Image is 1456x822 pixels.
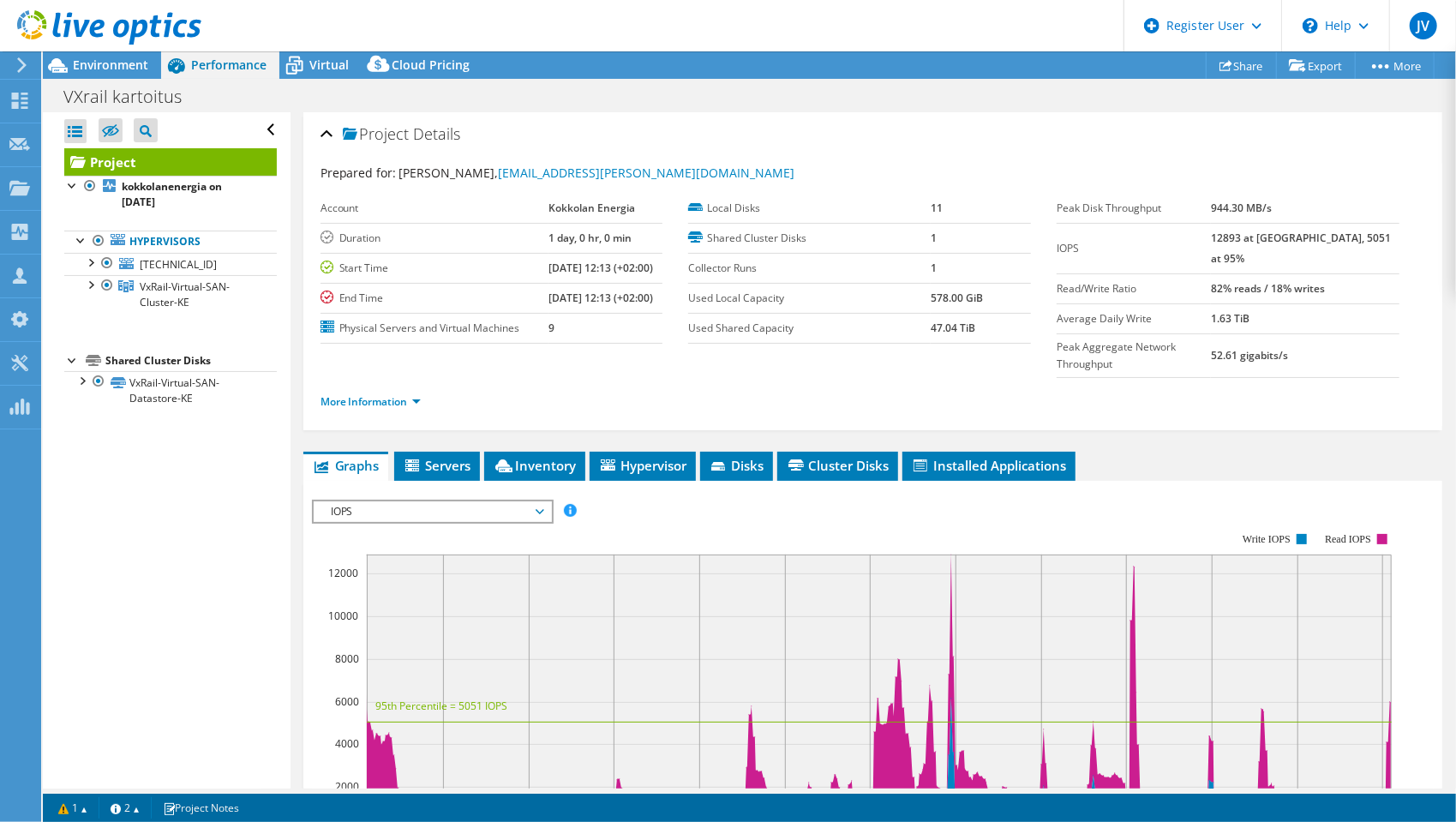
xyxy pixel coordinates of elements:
b: 1 [931,231,937,245]
b: 1.63 TiB [1211,311,1249,326]
label: Account [321,200,548,217]
a: VxRail-Virtual-SAN-Datastore-KE [64,371,277,409]
span: Details [414,123,461,144]
span: Cloud Pricing [392,57,470,73]
b: Kokkolan Energia [548,201,635,215]
text: 95th Percentile = 5051 IOPS [375,699,507,713]
a: Project Notes [151,797,251,819]
label: Average Daily Write [1057,310,1211,327]
label: Shared Cluster Disks [688,230,931,247]
h1: VXrail kartoitus [56,87,208,106]
a: Export [1276,52,1356,79]
span: Environment [73,57,148,73]
span: Graphs [312,457,380,474]
a: More [1355,52,1435,79]
label: Read/Write Ratio [1057,280,1211,297]
label: Collector Runs [688,260,931,277]
b: [DATE] 12:13 (+02:00) [548,291,653,305]
a: Hypervisors [64,231,277,253]
label: Used Local Capacity [688,290,931,307]
text: Read IOPS [1325,533,1371,545]
b: kokkolanenergia on [DATE] [122,179,222,209]
span: Cluster Disks [786,457,890,474]
svg: \n [1303,18,1318,33]
label: Physical Servers and Virtual Machines [321,320,548,337]
b: 1 [931,261,937,275]
span: [TECHNICAL_ID] [140,257,217,272]
text: 6000 [335,694,359,709]
span: Project [343,126,410,143]
b: [DATE] 12:13 (+02:00) [548,261,653,275]
text: 8000 [335,651,359,666]
label: Peak Disk Throughput [1057,200,1211,217]
label: Duration [321,230,548,247]
a: VxRail-Virtual-SAN-Cluster-KE [64,275,277,313]
b: 9 [548,321,554,335]
a: [EMAIL_ADDRESS][PERSON_NAME][DOMAIN_NAME] [499,165,795,181]
span: IOPS [322,501,542,522]
a: [TECHNICAL_ID] [64,253,277,275]
div: Shared Cluster Disks [105,351,277,371]
b: 52.61 gigabits/s [1211,348,1288,363]
span: Hypervisor [598,457,687,474]
text: 2000 [335,779,359,794]
b: 944.30 MB/s [1211,201,1272,215]
span: Performance [191,57,267,73]
text: Write IOPS [1243,533,1291,545]
span: Disks [709,457,764,474]
label: Local Disks [688,200,931,217]
b: 12893 at [GEOGRAPHIC_DATA], 5051 at 95% [1211,231,1391,266]
a: 1 [46,797,99,819]
a: 2 [99,797,152,819]
b: 11 [931,201,943,215]
text: 4000 [335,736,359,751]
label: Used Shared Capacity [688,320,931,337]
a: Share [1206,52,1277,79]
b: 47.04 TiB [931,321,975,335]
b: 578.00 GiB [931,291,983,305]
span: Inventory [493,457,577,474]
span: VxRail-Virtual-SAN-Cluster-KE [140,279,230,309]
span: Servers [403,457,471,474]
span: Virtual [309,57,349,73]
text: 10000 [328,609,358,623]
label: End Time [321,290,548,307]
b: 1 day, 0 hr, 0 min [548,231,632,245]
a: Project [64,148,277,176]
b: 82% reads / 18% writes [1211,281,1325,296]
span: [PERSON_NAME], [399,165,795,181]
text: 12000 [328,566,358,580]
label: Start Time [321,260,548,277]
span: Installed Applications [911,457,1067,474]
span: JV [1410,12,1437,39]
label: Peak Aggregate Network Throughput [1057,339,1211,373]
label: IOPS [1057,240,1211,257]
a: kokkolanenergia on [DATE] [64,176,277,213]
label: Prepared for: [321,165,397,181]
a: More Information [321,394,421,409]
